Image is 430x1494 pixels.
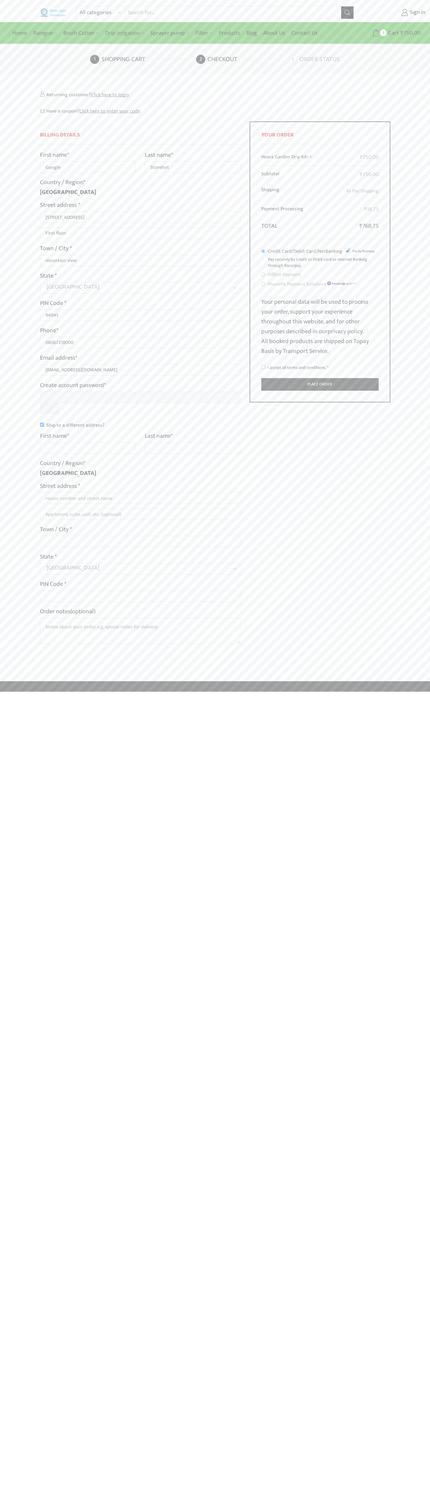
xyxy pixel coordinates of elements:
[359,221,379,231] bdi: 768.75
[260,26,288,40] a: About Us
[261,202,331,218] th: Payment Processing
[147,26,192,40] a: Sprayer pump
[268,270,301,279] label: Offline Payment
[326,281,357,286] img: PhonePe Payment Solutions
[9,26,30,40] a: Home
[40,326,58,335] label: Phone
[344,246,375,254] img: Credit Card/Debit Card/NetBanking
[46,421,105,429] span: Ship to a different address?
[268,256,379,268] p: Pay securely by Credit or Debit card or Internet Banking through Razorpay.
[40,380,106,390] label: Create account password
[40,563,241,575] span: State
[40,579,66,589] label: PIN Code
[328,326,362,337] a: privacy policy
[261,183,331,202] th: Shipping
[79,107,140,115] a: Enter your coupon code
[40,492,241,504] input: House number and street name
[400,28,421,38] bdi: 750.00
[364,205,379,214] bdi: 18.75
[40,524,72,534] label: Town / City
[261,378,379,391] button: Place order
[40,552,57,562] label: State
[360,153,379,162] bdi: 750.00
[363,7,425,18] a: Sign in
[261,150,331,166] td: Heera Garden Drip Kit
[360,170,363,179] span: ₹
[40,607,96,616] label: Order notes
[327,364,329,371] abbr: required
[268,247,377,256] label: Credit Card/Debit Card/NetBanking
[360,153,363,162] span: ₹
[341,6,353,19] button: Search button
[267,364,326,371] span: I accept all terms and conditions.
[145,431,173,441] label: Last name
[30,26,60,40] a: Raingun
[46,283,223,291] span: Maharashtra
[40,243,72,253] label: Town / City
[364,205,367,214] span: ₹
[380,30,387,36] span: 1
[91,91,129,99] a: Click here to login
[261,297,379,356] p: Your personal data will be used to process your order, support your experience throughout this we...
[40,150,69,160] label: First name
[40,200,80,210] label: Street address
[40,481,80,491] label: Street address
[125,6,341,19] input: Search for...
[46,563,223,572] span: Maharashtra
[40,91,390,98] div: Returning customer?
[261,166,331,183] th: Subtotal
[192,26,216,40] a: Filter
[359,221,362,231] span: ₹
[40,211,241,223] input: House number and street name
[40,353,77,363] label: Email address
[40,227,241,239] input: Apartment, suite, unit, etc. (optional)
[145,150,173,160] label: Last name
[40,271,57,281] label: State
[90,55,195,64] a: Shopping cart
[40,130,80,140] span: Billing Details
[387,29,399,37] span: Cart
[400,28,404,38] span: ₹
[40,282,241,294] span: State
[261,365,265,369] input: I accept all terms and conditions. *
[40,468,96,478] strong: [GEOGRAPHIC_DATA]
[40,187,96,197] strong: [GEOGRAPHIC_DATA]
[40,403,60,414] button: Show password
[40,177,85,187] label: Country / Region
[216,26,243,40] a: Products
[70,606,96,617] span: (optional)
[408,9,425,17] span: Sign in
[307,153,311,160] strong: × 1
[360,170,379,179] bdi: 750.00
[288,26,321,40] a: Contact Us
[40,108,390,115] div: Have a coupon?
[40,508,241,520] input: Apartment, suite, unit, etc. (optional)
[243,26,260,40] a: Blog
[346,187,379,196] label: To Pay Shipping
[40,431,69,441] label: First name
[261,218,331,231] th: Total
[60,26,102,40] a: Brush Cutter
[261,130,294,140] span: Your order
[40,298,66,308] label: PIN Code
[360,27,421,39] a: 1 Cart ₹750.00
[268,280,357,289] label: PhonePe Payment Solutions
[40,458,85,468] label: Country / Region
[40,423,44,427] input: Ship to a different address?
[102,26,147,40] a: Drip Irrigation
